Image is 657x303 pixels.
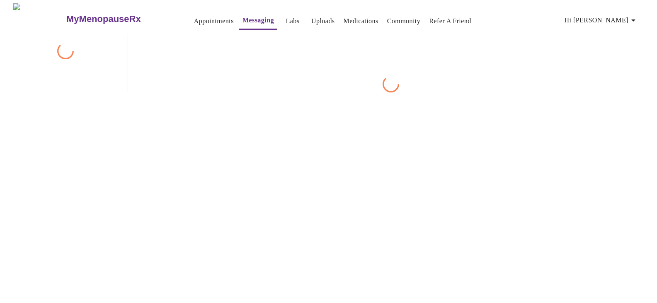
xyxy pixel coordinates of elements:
[340,13,382,29] button: Medications
[65,5,174,34] a: MyMenopauseRx
[66,14,141,24] h3: MyMenopauseRx
[242,15,274,26] a: Messaging
[194,15,234,27] a: Appointments
[387,15,421,27] a: Community
[279,13,306,29] button: Labs
[561,12,642,29] button: Hi [PERSON_NAME]
[308,13,338,29] button: Uploads
[191,13,237,29] button: Appointments
[384,13,424,29] button: Community
[565,15,638,26] span: Hi [PERSON_NAME]
[239,12,277,30] button: Messaging
[344,15,378,27] a: Medications
[286,15,300,27] a: Labs
[426,13,475,29] button: Refer a Friend
[311,15,335,27] a: Uploads
[13,3,65,34] img: MyMenopauseRx Logo
[429,15,471,27] a: Refer a Friend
